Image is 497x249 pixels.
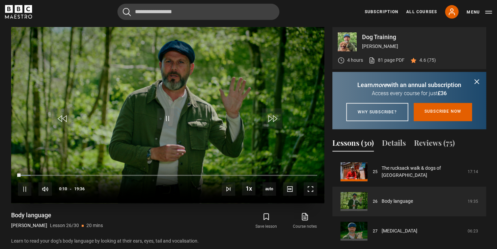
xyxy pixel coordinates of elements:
[365,9,398,15] a: Subscription
[247,211,285,231] button: Save lesson
[74,183,85,195] span: 19:36
[332,137,374,151] button: Lessons (30)
[11,222,47,229] p: [PERSON_NAME]
[406,9,437,15] a: All Courses
[340,80,478,89] p: Learn with an annual subscription
[362,34,481,40] p: Dog Training
[414,103,472,121] a: Subscribe now
[50,222,79,229] p: Lesson 26/30
[283,182,297,196] button: Captions
[304,182,317,196] button: Fullscreen
[373,81,387,88] i: more
[263,182,276,196] span: auto
[38,182,52,196] button: Mute
[347,57,363,64] p: 4 hours
[70,187,72,191] span: -
[368,57,405,64] a: 81 page PDF
[263,182,276,196] div: Current quality: 720p
[382,198,413,205] a: Body language
[346,103,408,121] a: Why subscribe?
[340,89,478,98] p: Access every course for just
[123,8,131,16] button: Submit the search query
[438,90,447,96] span: £36
[11,211,103,219] h1: Body language
[242,182,255,195] button: Playback Rate
[11,27,324,203] video-js: Video Player
[222,182,235,196] button: Next Lesson
[18,175,317,176] div: Progress Bar
[5,5,32,19] svg: BBC Maestro
[285,211,324,231] a: Course notes
[18,182,31,196] button: Pause
[382,227,417,234] a: [MEDICAL_DATA]
[467,9,492,16] button: Toggle navigation
[382,165,464,179] a: The rucksack walk & dogs of [GEOGRAPHIC_DATA]
[362,43,481,50] p: [PERSON_NAME]
[11,238,324,245] p: Learn to read your dog’s body language by looking at their ears, eyes, tail and vocalisation.
[414,137,455,151] button: Reviews (75)
[419,57,436,64] p: 4.6 (75)
[382,137,406,151] button: Details
[59,183,67,195] span: 0:10
[117,4,279,20] input: Search
[86,222,103,229] p: 20 mins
